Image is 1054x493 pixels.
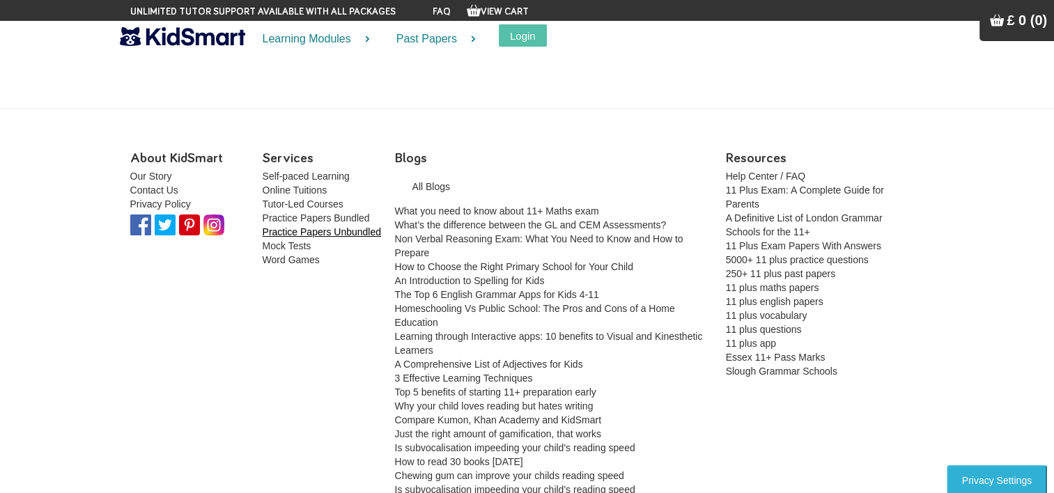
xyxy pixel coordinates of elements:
a: Word Games [263,254,320,265]
a: Online Tuitions [263,185,327,196]
a: Homeschooling Vs Public School: The Pros and Cons of a Home Education [395,303,675,328]
a: An Introduction to Spelling for Kids [395,275,545,286]
img: instagram [203,214,224,235]
a: instagram [203,219,228,230]
a: How to read 30 books [DATE] [395,456,523,467]
img: Your items in the shopping basket [467,3,481,17]
a: Top 5 benefits of starting 11+ preparation early [395,386,596,398]
a: All Blogs [395,169,715,204]
a: 3 Effective Learning Techniques [395,373,533,384]
a: Tutor-Led Courses [263,198,343,210]
a: Just the right amount of gamification, that works [395,428,601,439]
h5: Blogs [395,150,715,166]
a: 250+ 11 plus past papers [726,268,836,279]
a: The Top 6 English Grammar Apps for Kids 4-11 [395,289,599,300]
a: Practice Papers Unbundled [263,226,381,237]
a: Mock Tests [263,240,311,251]
img: twitter [179,214,200,235]
span: £ 0 (0) [1007,13,1047,28]
a: How to Choose the Right Primary School for Your Child [395,261,633,272]
a: 11 plus questions [726,324,802,335]
a: Why your child loves reading but hates writing [395,400,594,412]
a: Contact Us [130,185,178,196]
a: Help Center / FAQ [726,171,805,182]
a: Is subvocalisation impeeding your child's reading speed [395,442,635,453]
a: FAQ [433,7,451,17]
a: View Cart [467,7,529,17]
a: twitter [179,219,203,230]
img: facebook page [130,214,151,235]
h5: About KidSmart [130,150,252,166]
a: A Definitive List of London Grammar Schools for the 11+ [726,212,883,237]
a: Privacy Policy [130,198,191,210]
a: Essex 11+ Pass Marks [726,352,826,363]
a: 11 Plus Exam: A Complete Guide for Parents [726,185,884,210]
a: A Comprehensive List of Adjectives for Kids [395,359,583,370]
h5: Resources [726,150,914,166]
a: Learning Modules [245,21,379,58]
a: 11 Plus Exam Papers With Answers [726,240,881,251]
h5: Services [263,150,385,166]
a: Our Story [130,171,172,182]
a: 11 plus maths papers [726,282,819,293]
a: What you need to know about 11+ Maths exam [395,205,599,217]
a: Past Papers [379,21,485,58]
a: pinterest [155,219,179,230]
img: KidSmart logo [120,24,245,49]
a: Learning through Interactive apps: 10 benefits to Visual and Kinesthetic Learners [395,331,703,356]
button: Login [499,24,547,47]
a: Compare Kumon, Khan Academy and KidSmart [395,414,602,425]
img: pinterest [155,214,176,235]
a: Slough Grammar Schools [726,366,837,377]
a: What’s the difference between the GL and CEM Assessments? [395,219,667,230]
a: 11 plus english papers [726,296,823,307]
a: 11 plus app [726,338,776,349]
span: Unlimited tutor support available with all packages [130,5,396,19]
a: Non Verbal Reasoning Exam: What You Need to Know and How to Prepare [395,233,683,258]
a: Self-paced Learning [263,171,350,182]
a: 5000+ 11 plus practice questions [726,254,869,265]
a: Practice Papers Bundled [263,212,370,224]
a: 11 plus vocabulary [726,310,807,321]
img: Your items in the shopping basket [990,13,1004,27]
a: facebook page [130,219,155,230]
a: Chewing gum can improve your childs reading speed [395,470,624,481]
